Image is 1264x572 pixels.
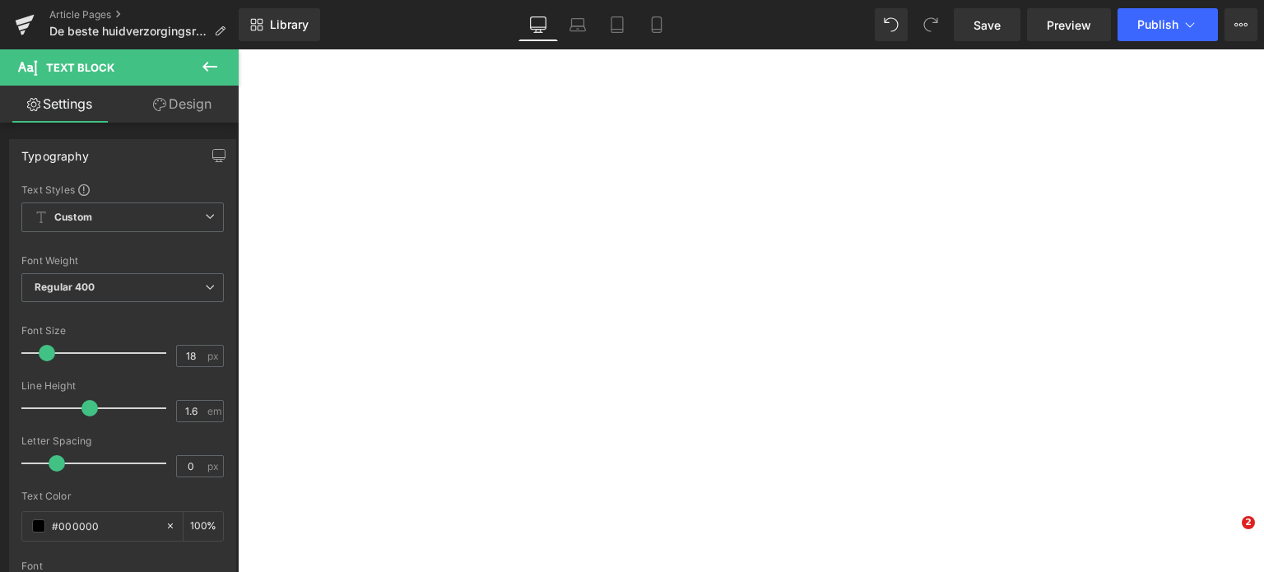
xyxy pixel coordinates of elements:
span: De beste huidverzorgingsroutine voor de gevoelige huid in de zomer [49,25,207,38]
div: Line Height [21,380,224,392]
a: Article Pages [49,8,239,21]
span: px [207,461,221,472]
a: Mobile [637,8,676,41]
a: Laptop [558,8,597,41]
span: em [207,406,221,416]
div: Font Weight [21,255,224,267]
button: Redo [914,8,947,41]
div: Typography [21,140,89,163]
span: Publish [1137,18,1178,31]
button: Undo [875,8,908,41]
a: Desktop [518,8,558,41]
a: New Library [239,8,320,41]
span: Text Block [46,61,114,74]
b: Regular 400 [35,281,95,293]
input: Color [52,517,157,535]
div: Letter Spacing [21,435,224,447]
button: More [1224,8,1257,41]
button: Publish [1118,8,1218,41]
div: % [184,512,223,541]
div: Font Size [21,325,224,337]
span: Save [974,16,1001,34]
span: 2 [1242,516,1255,529]
div: Font [21,560,224,572]
span: Preview [1047,16,1091,34]
a: Design [123,86,242,123]
span: Library [270,17,309,32]
a: Tablet [597,8,637,41]
div: Text Styles [21,183,224,196]
iframe: Intercom live chat [1208,516,1248,556]
div: Text Color [21,491,224,502]
a: Preview [1027,8,1111,41]
b: Custom [54,211,92,225]
span: px [207,351,221,361]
